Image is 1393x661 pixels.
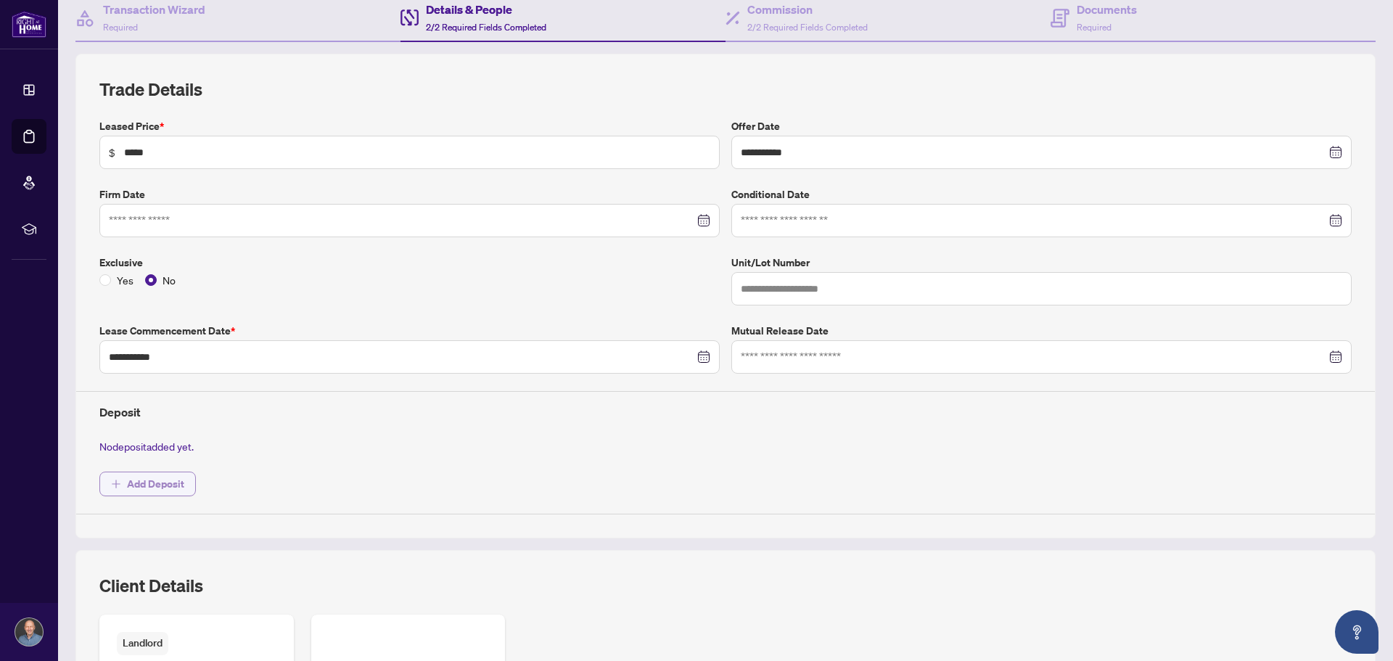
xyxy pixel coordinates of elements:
[99,472,196,496] button: Add Deposit
[426,22,546,33] span: 2/2 Required Fields Completed
[157,272,181,288] span: No
[747,22,868,33] span: 2/2 Required Fields Completed
[747,1,868,18] h4: Commission
[103,22,138,33] span: Required
[731,118,1352,134] label: Offer Date
[111,479,121,489] span: plus
[731,186,1352,202] label: Conditional Date
[99,118,720,134] label: Leased Price
[12,11,46,38] img: logo
[111,272,139,288] span: Yes
[731,323,1352,339] label: Mutual Release Date
[99,78,1352,101] h2: Trade Details
[99,403,1352,421] h4: Deposit
[103,1,205,18] h4: Transaction Wizard
[99,255,720,271] label: Exclusive
[1077,22,1111,33] span: Required
[99,323,720,339] label: Lease Commencement Date
[426,1,546,18] h4: Details & People
[127,472,184,496] span: Add Deposit
[1077,1,1137,18] h4: Documents
[1335,610,1378,654] button: Open asap
[99,574,203,597] h2: Client Details
[117,632,168,654] span: Landlord
[99,440,194,453] span: No deposit added yet.
[109,144,115,160] span: $
[731,255,1352,271] label: Unit/Lot Number
[15,618,43,646] img: Profile Icon
[99,186,720,202] label: Firm Date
